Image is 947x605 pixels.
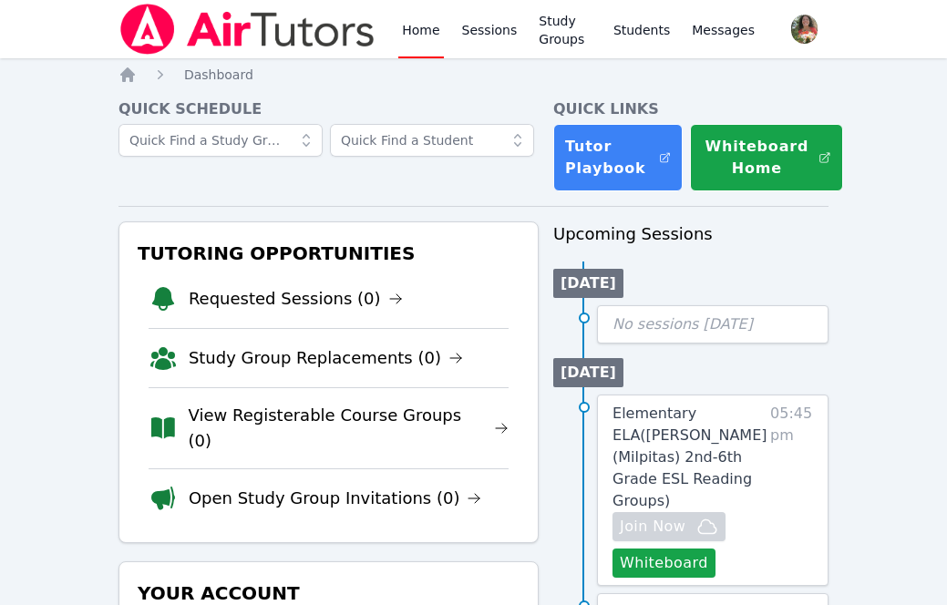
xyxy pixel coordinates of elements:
a: Requested Sessions (0) [189,286,403,312]
button: Join Now [612,512,726,541]
span: No sessions [DATE] [612,315,753,333]
a: Dashboard [184,66,253,84]
a: Open Study Group Invitations (0) [189,486,482,511]
button: Whiteboard [612,549,715,578]
input: Quick Find a Student [330,124,534,157]
li: [DATE] [553,269,623,298]
li: [DATE] [553,358,623,387]
a: Tutor Playbook [553,124,683,191]
h3: Upcoming Sessions [553,221,829,247]
nav: Breadcrumb [118,66,829,84]
img: Air Tutors [118,4,376,55]
a: Study Group Replacements (0) [189,345,463,371]
button: Whiteboard Home [690,124,843,191]
span: Messages [692,21,755,39]
span: Join Now [620,516,685,538]
h4: Quick Schedule [118,98,539,120]
a: Elementary ELA([PERSON_NAME] (Milpitas) 2nd-6th Grade ESL Reading Groups) [612,403,767,512]
h4: Quick Links [553,98,829,120]
span: Dashboard [184,67,253,82]
span: Elementary ELA ( [PERSON_NAME] (Milpitas) 2nd-6th Grade ESL Reading Groups ) [612,405,767,509]
h3: Tutoring Opportunities [134,237,523,270]
input: Quick Find a Study Group [118,124,323,157]
span: 05:45 pm [770,403,813,578]
a: View Registerable Course Groups (0) [189,403,509,454]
